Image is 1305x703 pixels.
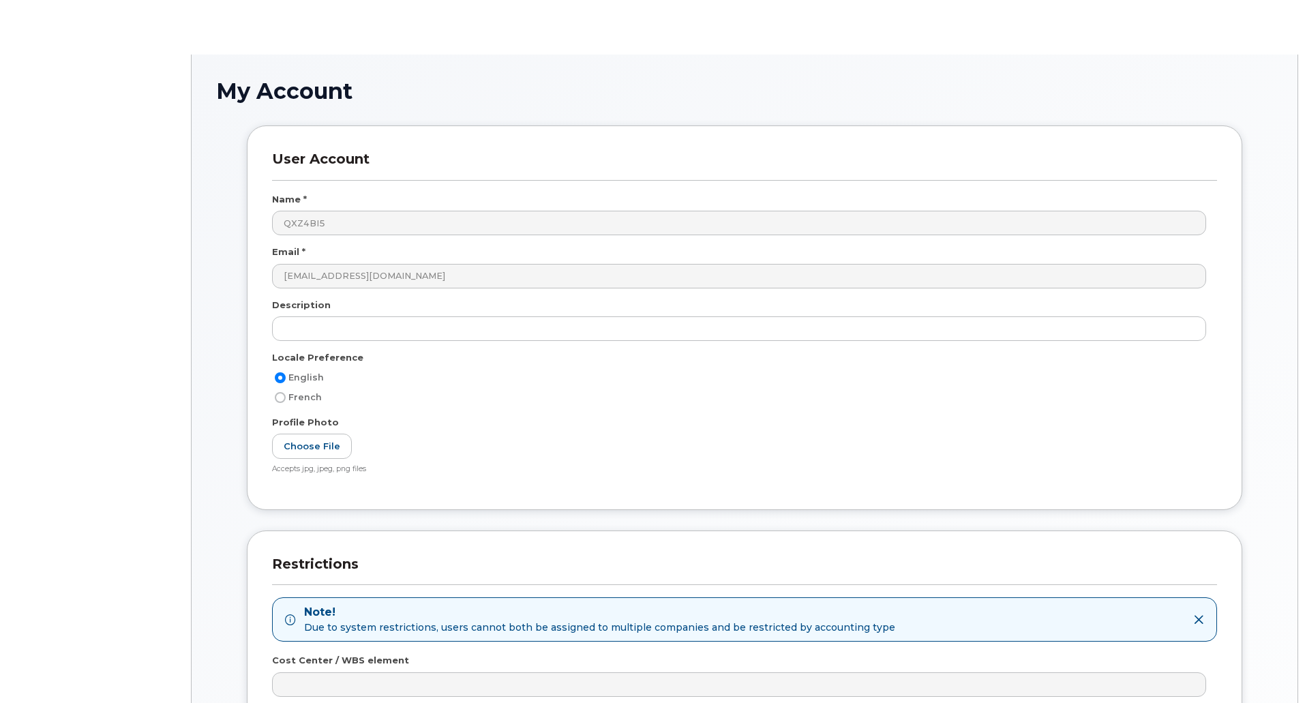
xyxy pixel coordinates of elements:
[304,605,895,620] strong: Note!
[216,79,1273,103] h1: My Account
[272,351,363,364] label: Locale Preference
[288,372,324,383] span: English
[288,392,322,402] span: French
[272,299,331,312] label: Description
[272,556,1217,585] h3: Restrictions
[272,416,339,429] label: Profile Photo
[272,151,1217,180] h3: User Account
[272,654,409,667] label: Cost Center / WBS element
[272,464,1206,475] div: Accepts jpg, jpeg, png files
[304,620,895,634] span: Due to system restrictions, users cannot both be assigned to multiple companies and be restricted...
[275,372,286,383] input: English
[272,434,352,459] label: Choose File
[272,245,305,258] label: Email *
[272,193,307,206] label: Name *
[275,392,286,403] input: French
